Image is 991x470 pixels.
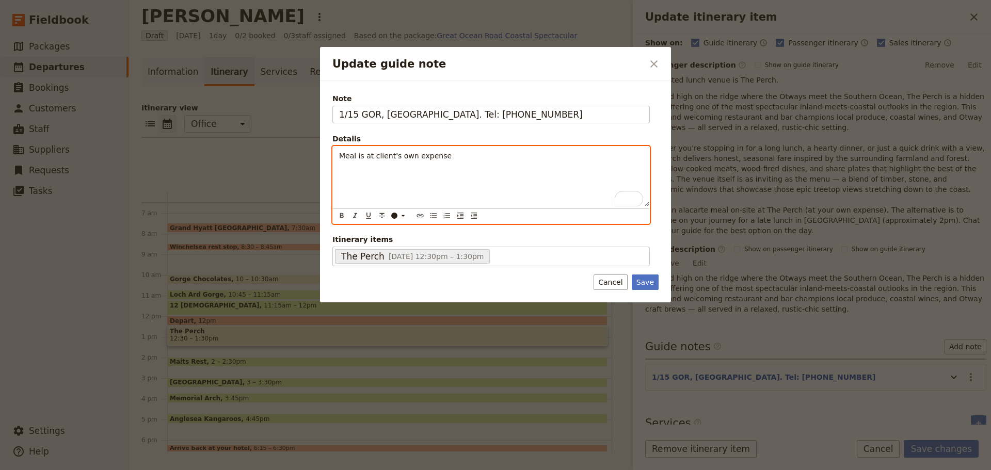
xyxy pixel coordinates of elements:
[632,274,659,290] button: Save
[389,252,484,261] span: [DATE] 12:30pm – 1:30pm
[332,56,643,72] h2: Update guide note
[332,106,650,123] input: Note
[336,210,347,221] button: Format bold
[332,134,650,144] div: Details
[339,152,452,160] span: Meal is at client's own expense
[468,210,479,221] button: Decrease indent
[594,274,627,290] button: Cancel
[455,210,466,221] button: Increase indent
[376,210,388,221] button: Format strikethrough
[332,234,650,245] span: Itinerary items
[389,210,409,221] button: ​
[414,210,426,221] button: Insert link
[349,210,361,221] button: Format italic
[341,250,385,263] span: The Perch
[441,210,453,221] button: Numbered list
[390,212,411,220] div: ​
[363,210,374,221] button: Format underline
[333,147,649,206] div: To enrich screen reader interactions, please activate Accessibility in Grammarly extension settings
[645,55,663,73] button: Close dialog
[428,210,439,221] button: Bulleted list
[332,93,650,104] span: Note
